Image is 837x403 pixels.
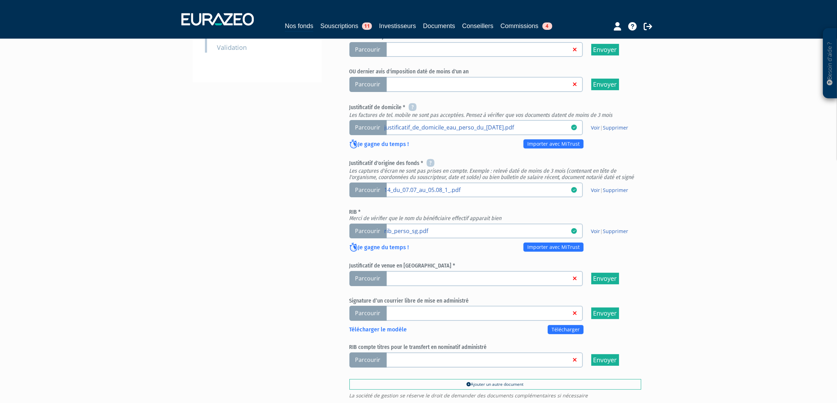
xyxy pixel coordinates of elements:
[349,352,387,368] span: Parcourir
[548,325,584,334] a: Télécharger
[591,187,629,194] span: |
[603,124,629,131] a: Supprimer
[349,120,387,135] span: Parcourir
[571,187,577,193] i: 08/09/2025 17:06
[542,22,552,30] span: 4
[501,21,552,31] a: Commissions4
[349,393,641,398] span: La société de gestion se réserve le droit de demander des documents complémentaires si nécessaire
[591,228,629,235] span: |
[385,227,571,234] a: rib_perso_sg.pdf
[349,215,502,222] em: Merci de vérifier que le nom du bénéficiaire effectif apparait bien
[385,186,571,193] a: 14_du_07.07_au_05.08_1_.pdf
[349,271,387,286] span: Parcourir
[571,125,577,130] i: 08/09/2025 17:06
[591,187,600,193] a: Voir
[349,326,407,334] p: Télécharger le modèle
[826,32,834,95] p: Besoin d'aide ?
[591,308,619,319] input: Envoyer
[217,43,247,52] small: Validation
[591,79,619,90] input: Envoyer
[349,77,387,92] span: Parcourir
[349,379,641,390] a: Ajouter un autre document
[423,21,455,31] a: Documents
[591,124,600,131] a: Voir
[349,140,409,149] p: Je gagne du temps !
[349,263,641,269] h6: Justificatif de venue en [GEOGRAPHIC_DATA] *
[591,228,600,234] a: Voir
[349,112,613,118] em: Les factures de tel. mobile ne sont pas acceptées. Pensez à vérifier que vos documents datent de ...
[591,124,629,131] span: |
[349,34,641,40] h6: OU Titre de séjour
[349,243,409,252] p: Je gagne du temps !
[349,104,641,118] h6: Justificatif de domicile *
[462,21,494,31] a: Conseillers
[385,124,571,131] a: justificatif_de_domicile_eau_perso_du_[DATE].pdf
[349,209,641,221] h6: RIB *
[349,167,634,180] em: Les captures d'écran ne sont pas prises en compte. Exemple : relevé daté de moins de 3 mois (cont...
[349,344,641,350] h6: RIB compte titres pour le transfert en nominatif administré
[349,306,387,321] span: Parcourir
[571,228,577,234] i: 08/09/2025 17:06
[603,228,629,234] a: Supprimer
[349,42,387,57] span: Parcourir
[591,44,619,55] input: Envoyer
[523,139,584,148] a: Importer avec MiTrust
[349,183,387,198] span: Parcourir
[591,273,619,284] input: Envoyer
[591,354,619,366] input: Envoyer
[379,21,416,31] a: Investisseurs
[523,243,584,252] a: Importer avec MiTrust
[362,22,372,30] span: 11
[285,21,313,32] a: Nos fonds
[349,68,641,75] h6: OU dernier avis d'imposition daté de moins d'un an
[320,21,372,31] a: Souscriptions11
[181,13,254,26] img: 1732889491-logotype_eurazeo_blanc_rvb.png
[603,187,629,193] a: Supprimer
[349,298,641,304] h6: Signature d’un courrier libre de mise en administré
[349,224,387,239] span: Parcourir
[349,159,641,180] h6: Justificatif d'origine des fonds *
